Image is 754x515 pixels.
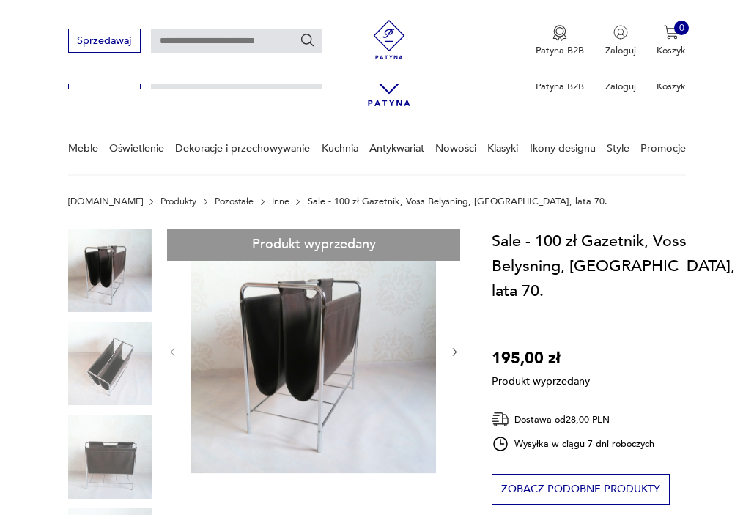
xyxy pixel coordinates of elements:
div: Dostawa od 28,00 PLN [492,410,654,429]
a: Promocje [640,123,686,174]
a: Ikona medaluPatyna B2B [536,25,584,57]
a: Oświetlenie [109,123,164,174]
img: Ikonka użytkownika [613,25,628,40]
a: Meble [68,123,98,174]
img: Ikona medalu [552,25,567,41]
h1: Sale - 100 zł Gazetnik, Voss Belysning, [GEOGRAPHIC_DATA], lata 70. [492,229,739,304]
p: 195,00 zł [492,346,590,371]
p: Patyna B2B [536,80,584,93]
a: Kuchnia [322,123,358,174]
a: Style [607,123,629,174]
a: Nowości [435,123,476,174]
a: Dekoracje i przechowywanie [175,123,310,174]
a: Produkty [160,196,196,207]
p: Produkt wyprzedany [492,371,590,389]
p: Zaloguj [605,80,636,93]
button: Zaloguj [605,25,636,57]
button: Patyna B2B [536,25,584,57]
button: 0Koszyk [657,25,686,57]
a: Pozostałe [215,196,254,207]
img: Ikona koszyka [664,25,679,40]
img: Patyna - sklep z meblami i dekoracjami vintage [365,20,414,59]
div: Wysyłka w ciągu 7 dni roboczych [492,435,654,453]
a: Ikony designu [530,123,596,174]
p: Koszyk [657,44,686,57]
a: Klasyki [487,123,518,174]
button: Sprzedawaj [68,29,141,53]
p: Patyna B2B [536,44,584,57]
a: Sprzedawaj [68,37,141,46]
p: Sale - 100 zł Gazetnik, Voss Belysning, [GEOGRAPHIC_DATA], lata 70. [308,196,607,207]
img: Ikona dostawy [492,410,509,429]
a: Inne [272,196,289,207]
a: [DOMAIN_NAME] [68,196,143,207]
button: Szukaj [300,32,316,48]
p: Zaloguj [605,44,636,57]
button: Zobacz podobne produkty [492,474,669,505]
div: 0 [674,21,689,35]
a: Antykwariat [369,123,424,174]
p: Koszyk [657,80,686,93]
